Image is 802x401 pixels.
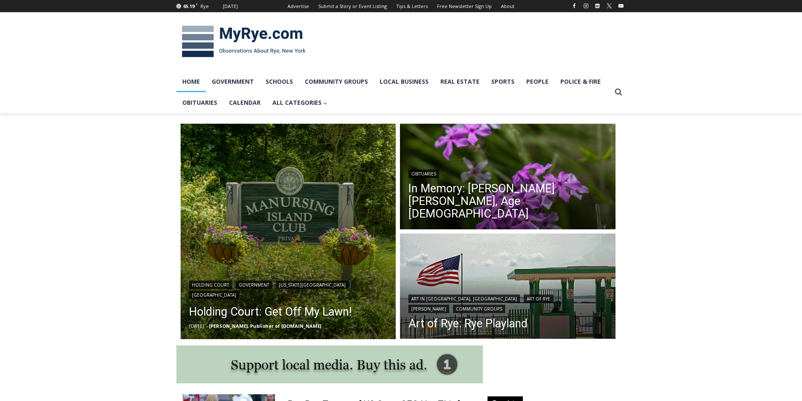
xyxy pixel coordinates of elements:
[408,305,449,313] a: [PERSON_NAME]
[616,1,626,11] a: YouTube
[611,85,626,100] button: View Search Form
[223,92,266,113] a: Calendar
[206,71,260,92] a: Government
[400,124,615,231] img: (PHOTO: Kim Eierman of EcoBeneficial designed and oversaw the installation of native plant beds f...
[189,303,388,320] a: Holding Court: Get Off My Lawn!
[520,71,554,92] a: People
[181,124,396,339] a: Read More Holding Court: Get Off My Lawn!
[272,98,328,107] span: All Categories
[604,1,614,11] a: X
[400,124,615,231] a: Read More In Memory: Barbara Porter Schofield, Age 90
[408,295,520,303] a: Art in [GEOGRAPHIC_DATA], [GEOGRAPHIC_DATA]
[176,20,311,64] img: MyRye.com
[408,182,607,220] a: In Memory: [PERSON_NAME] [PERSON_NAME], Age [DEMOGRAPHIC_DATA]
[236,281,272,289] a: Government
[176,345,483,383] img: support local media, buy this ad
[223,3,238,10] div: [DATE]
[176,71,206,92] a: Home
[176,92,223,113] a: Obituaries
[592,1,602,11] a: Linkedin
[176,71,611,114] nav: Primary Navigation
[189,281,232,289] a: Holding Court
[189,279,388,299] div: | | |
[524,295,553,303] a: Art of Rye
[189,323,204,329] time: [DATE]
[374,71,434,92] a: Local Business
[554,71,607,92] a: Police & Fire
[209,323,321,329] a: [PERSON_NAME], Publisher of [DOMAIN_NAME]
[299,71,374,92] a: Community Groups
[196,2,198,6] span: F
[266,92,333,113] a: All Categories
[276,281,349,289] a: [US_STATE][GEOGRAPHIC_DATA]
[200,3,209,10] div: Rye
[581,1,591,11] a: Instagram
[408,317,607,330] a: Art of Rye: Rye Playland
[181,124,396,339] img: (PHOTO: Manursing Island Club in Rye. File photo, 2024. Credit: Justin Gray.)
[400,234,615,341] img: (PHOTO: Rye Playland. Entrance onto Playland Beach at the Boardwalk. By JoAnn Cancro.)
[189,291,239,299] a: [GEOGRAPHIC_DATA]
[434,71,485,92] a: Real Estate
[485,71,520,92] a: Sports
[400,234,615,341] a: Read More Art of Rye: Rye Playland
[206,323,209,329] span: –
[408,293,607,313] div: | | |
[569,1,579,11] a: Facebook
[408,170,439,178] a: Obituaries
[183,3,195,9] span: 65.19
[453,305,505,313] a: Community Groups
[260,71,299,92] a: Schools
